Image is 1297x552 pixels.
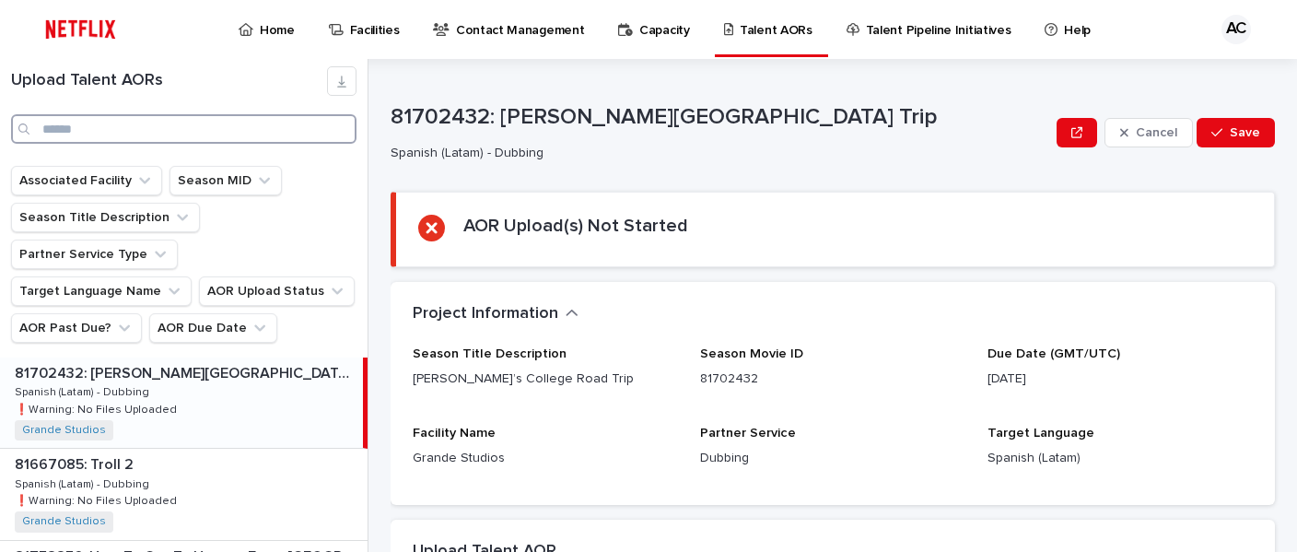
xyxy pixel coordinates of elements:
h1: Upload Talent AORs [11,71,327,91]
h2: Project Information [413,304,558,324]
h2: AOR Upload(s) Not Started [463,215,688,237]
p: Spanish (Latam) - Dubbing [15,382,153,399]
span: Partner Service [700,427,796,440]
p: [PERSON_NAME]’s College Road Trip [413,370,678,389]
button: Season Title Description [11,203,200,232]
p: Dubbing [700,449,965,468]
input: Search [11,114,356,144]
p: ❗️Warning: No Files Uploaded [15,400,181,417]
p: 81702432: [PERSON_NAME][GEOGRAPHIC_DATA] Trip [15,361,359,382]
p: 81667085: Troll 2 [15,452,137,474]
button: Target Language Name [11,276,192,306]
button: AOR Due Date [149,313,277,343]
span: Season Title Description [413,347,567,360]
p: Spanish (Latam) [987,449,1253,468]
button: Project Information [413,304,578,324]
a: Grande Studios [22,515,106,528]
img: ifQbXi3ZQGMSEF7WDB7W [37,11,124,48]
button: Cancel [1104,118,1193,147]
button: Season MID [169,166,282,195]
button: Associated Facility [11,166,162,195]
button: AOR Upload Status [199,276,355,306]
p: Spanish (Latam) - Dubbing [15,475,153,491]
span: Cancel [1136,126,1177,139]
p: [DATE] [987,370,1253,389]
p: Grande Studios [413,449,678,468]
span: Facility Name [413,427,496,440]
p: ❗️Warning: No Files Uploaded [15,491,181,508]
span: Due Date (GMT/UTC) [987,347,1120,360]
a: Grande Studios [22,424,106,437]
button: AOR Past Due? [11,313,142,343]
p: 81702432 [700,370,965,389]
button: Partner Service Type [11,240,178,269]
div: AC [1221,15,1251,44]
span: Save [1230,126,1260,139]
span: Target Language [987,427,1094,440]
p: Spanish (Latam) - Dubbing [391,146,1042,161]
span: Season Movie ID [700,347,803,360]
p: 81702432: [PERSON_NAME][GEOGRAPHIC_DATA] Trip [391,104,1049,131]
button: Save [1197,118,1275,147]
